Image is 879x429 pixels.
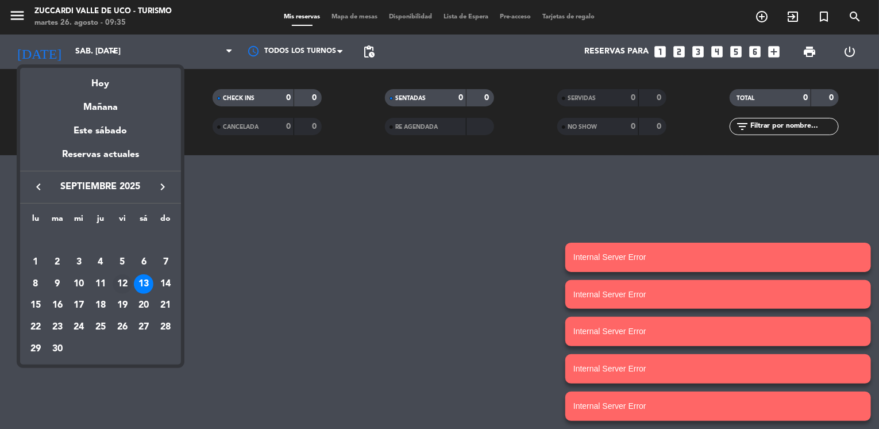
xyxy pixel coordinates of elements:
div: 19 [113,296,132,315]
div: 27 [134,317,153,337]
notyf-toast: Internal Server Error [565,243,871,272]
div: 18 [91,296,110,315]
td: 21 de septiembre de 2025 [155,294,176,316]
td: 7 de septiembre de 2025 [155,251,176,273]
div: 16 [48,296,67,315]
div: 8 [26,274,45,294]
div: 4 [91,252,110,272]
notyf-toast: Internal Server Error [565,317,871,346]
div: 6 [134,252,153,272]
td: 4 de septiembre de 2025 [90,251,111,273]
th: lunes [25,212,47,230]
td: 12 de septiembre de 2025 [111,273,133,295]
button: keyboard_arrow_right [152,179,173,194]
notyf-toast: Internal Server Error [565,280,871,309]
td: 22 de septiembre de 2025 [25,316,47,338]
div: 25 [91,317,110,337]
div: 1 [26,252,45,272]
td: 2 de septiembre de 2025 [47,251,68,273]
th: miércoles [68,212,90,230]
td: 28 de septiembre de 2025 [155,316,176,338]
td: 11 de septiembre de 2025 [90,273,111,295]
button: keyboard_arrow_left [28,179,49,194]
th: domingo [155,212,176,230]
td: 19 de septiembre de 2025 [111,294,133,316]
notyf-toast: Internal Server Error [565,354,871,384]
div: 30 [48,339,67,359]
td: 29 de septiembre de 2025 [25,338,47,360]
div: 15 [26,296,45,315]
div: 23 [48,317,67,337]
td: 26 de septiembre de 2025 [111,316,133,338]
div: 10 [69,274,88,294]
div: 7 [156,252,175,272]
td: 5 de septiembre de 2025 [111,251,133,273]
div: 24 [69,317,88,337]
th: viernes [111,212,133,230]
div: 22 [26,317,45,337]
div: 17 [69,296,88,315]
td: 16 de septiembre de 2025 [47,294,68,316]
td: SEP. [25,229,176,251]
td: 17 de septiembre de 2025 [68,294,90,316]
td: 27 de septiembre de 2025 [133,316,155,338]
td: 3 de septiembre de 2025 [68,251,90,273]
div: 20 [134,296,153,315]
th: martes [47,212,68,230]
div: 13 [134,274,153,294]
td: 10 de septiembre de 2025 [68,273,90,295]
td: 24 de septiembre de 2025 [68,316,90,338]
div: 14 [156,274,175,294]
th: jueves [90,212,111,230]
div: Mañana [20,91,181,115]
td: 13 de septiembre de 2025 [133,273,155,295]
div: 12 [113,274,132,294]
div: 26 [113,317,132,337]
td: 1 de septiembre de 2025 [25,251,47,273]
div: Reservas actuales [20,147,181,171]
td: 18 de septiembre de 2025 [90,294,111,316]
td: 20 de septiembre de 2025 [133,294,155,316]
div: 9 [48,274,67,294]
notyf-toast: Internal Server Error [565,392,871,421]
td: 23 de septiembre de 2025 [47,316,68,338]
i: keyboard_arrow_left [32,180,45,194]
td: 6 de septiembre de 2025 [133,251,155,273]
td: 8 de septiembre de 2025 [25,273,47,295]
div: 29 [26,339,45,359]
th: sábado [133,212,155,230]
div: 2 [48,252,67,272]
span: septiembre 2025 [49,179,152,194]
div: Hoy [20,68,181,91]
td: 25 de septiembre de 2025 [90,316,111,338]
div: 28 [156,317,175,337]
div: 21 [156,296,175,315]
div: 11 [91,274,110,294]
div: 5 [113,252,132,272]
div: Este sábado [20,115,181,147]
td: 9 de septiembre de 2025 [47,273,68,295]
div: 3 [69,252,88,272]
td: 30 de septiembre de 2025 [47,338,68,360]
td: 15 de septiembre de 2025 [25,294,47,316]
td: 14 de septiembre de 2025 [155,273,176,295]
i: keyboard_arrow_right [156,180,169,194]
